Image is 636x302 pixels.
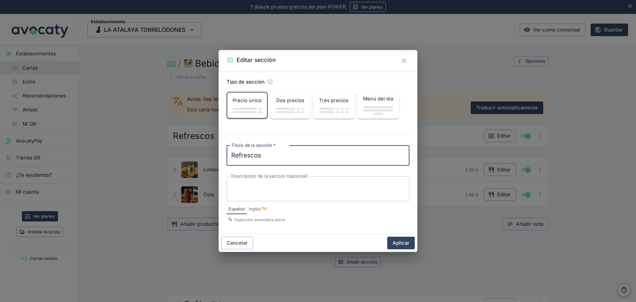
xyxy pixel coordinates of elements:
span: Inglés [249,206,261,212]
button: Precio único [227,92,267,118]
div: Sin traducción. Se mostrará en el idioma por defecto, español. [262,206,267,211]
button: Cancelar [221,237,253,249]
span: Español [229,206,245,212]
span: Dos precios [276,97,304,104]
button: Dos precios [271,92,310,118]
span: Tres precios [319,97,348,104]
label: Título de la sección [231,142,275,149]
button: Tres precios [314,92,354,118]
svg: Símbolo de traducciones [228,217,233,222]
span: Precio único [233,97,262,104]
p: Traducción automática activa [228,217,409,223]
textarea: Refrescos [231,151,405,160]
label: Descripción de la sección (opcional) [231,173,307,179]
span: Menú del día [363,95,393,102]
label: Tipo de sección [227,78,265,86]
button: Aplicar [387,237,415,249]
button: Cerrar [399,55,409,66]
h2: Editar sección [237,55,276,65]
button: Menú del día [358,92,398,118]
button: Información sobre tipos de sección [265,77,275,87]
